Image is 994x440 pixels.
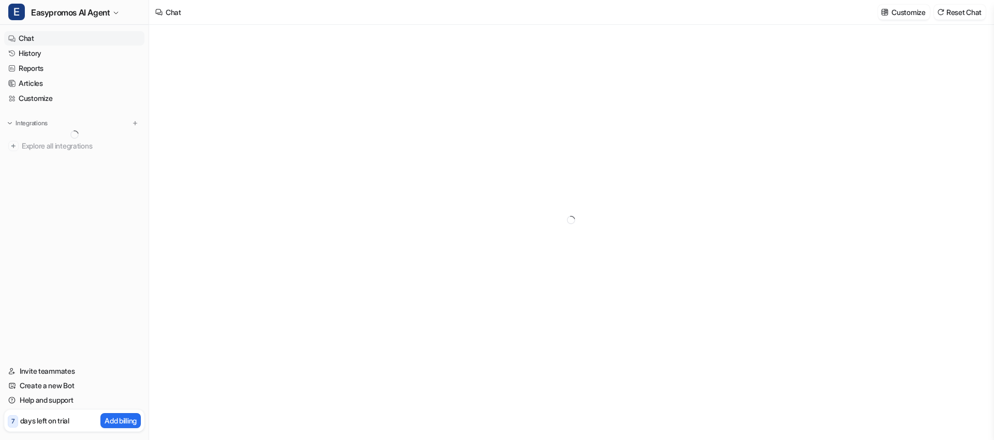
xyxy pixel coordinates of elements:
img: menu_add.svg [131,120,139,127]
img: reset [937,8,944,16]
button: Add billing [100,413,141,428]
a: Customize [4,91,144,106]
div: Chat [166,7,181,18]
span: Easypromos AI Agent [31,5,110,20]
a: Invite teammates [4,364,144,378]
a: Articles [4,76,144,91]
span: E [8,4,25,20]
img: explore all integrations [8,141,19,151]
p: days left on trial [20,415,69,426]
a: Chat [4,31,144,46]
p: Customize [891,7,925,18]
a: Help and support [4,393,144,407]
a: Reports [4,61,144,76]
img: expand menu [6,120,13,127]
button: Reset Chat [934,5,986,20]
span: Explore all integrations [22,138,140,154]
button: Customize [878,5,929,20]
a: History [4,46,144,61]
a: Create a new Bot [4,378,144,393]
img: customize [881,8,888,16]
a: Explore all integrations [4,139,144,153]
p: 7 [11,417,14,426]
p: Add billing [105,415,137,426]
p: Integrations [16,119,48,127]
button: Integrations [4,118,51,128]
